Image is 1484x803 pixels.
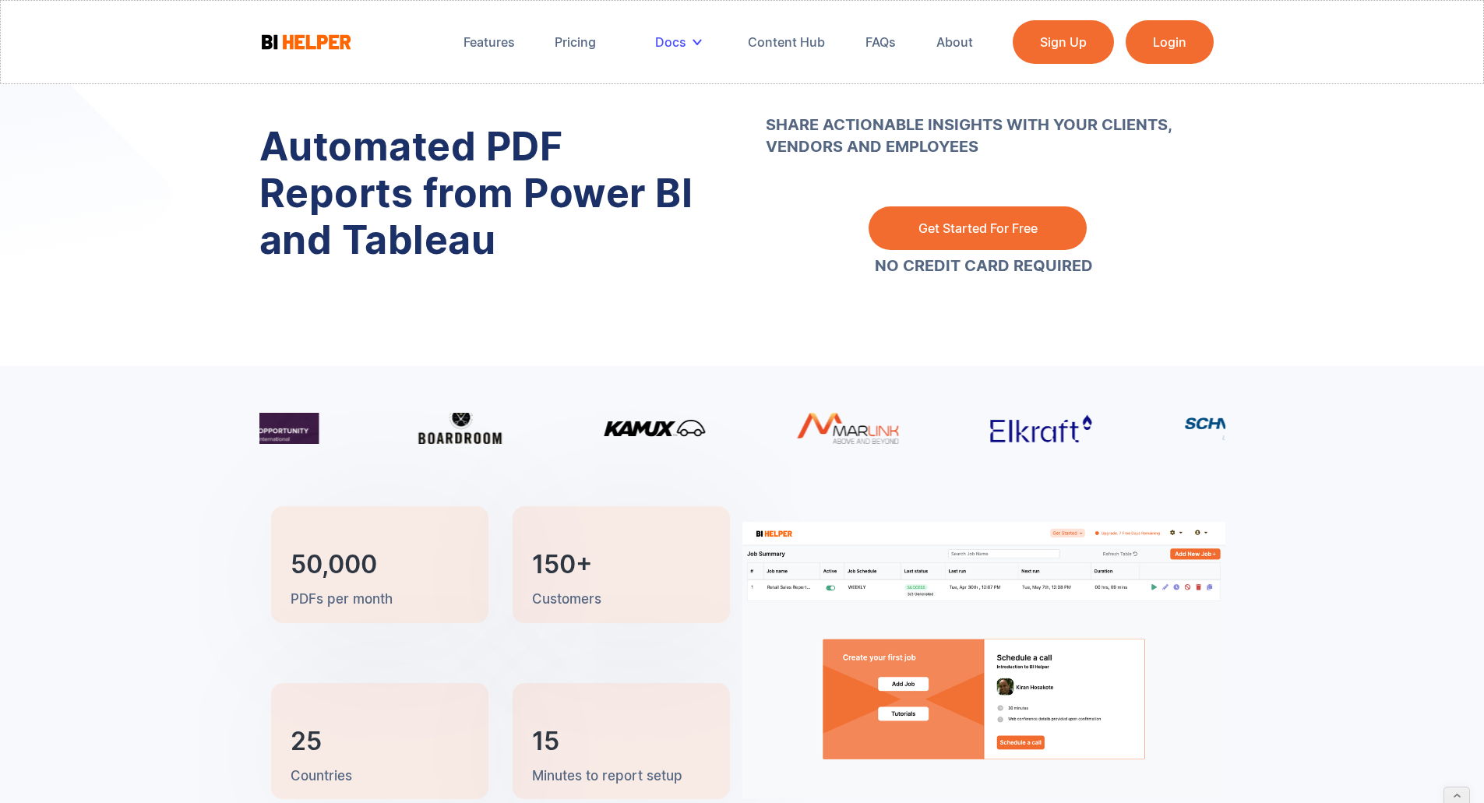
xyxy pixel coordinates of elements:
[766,70,1202,179] strong: SHARE ACTIONABLE INSIGHTS WITH YOUR CLIENTS, VENDORS AND EMPLOYEES ‍
[555,34,596,50] div: Pricing
[865,34,896,50] div: FAQs
[259,123,719,263] h1: Automated PDF Reports from Power BI and Tableau
[1013,20,1114,64] a: Sign Up
[1126,20,1214,64] a: Login
[532,767,682,786] p: Minutes to report setup
[925,25,984,59] a: About
[291,553,377,576] h3: 50,000
[544,25,607,59] a: Pricing
[766,70,1202,179] p: ‍
[875,256,1093,275] strong: NO CREDIT CARD REQUIRED
[291,590,393,609] p: PDFs per month
[453,25,526,59] a: Features
[532,730,559,753] h3: 15
[748,34,825,50] div: Content Hub
[291,730,322,753] h3: 25
[291,767,352,786] p: Countries
[532,553,593,576] h3: 150+
[869,206,1087,250] a: Get Started For Free
[875,258,1093,273] a: NO CREDIT CARD REQUIRED
[532,590,601,609] p: Customers
[936,34,973,50] div: About
[655,34,686,50] div: Docs
[464,34,515,50] div: Features
[855,25,907,59] a: FAQs
[737,25,836,59] a: Content Hub
[644,25,719,59] div: Docs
